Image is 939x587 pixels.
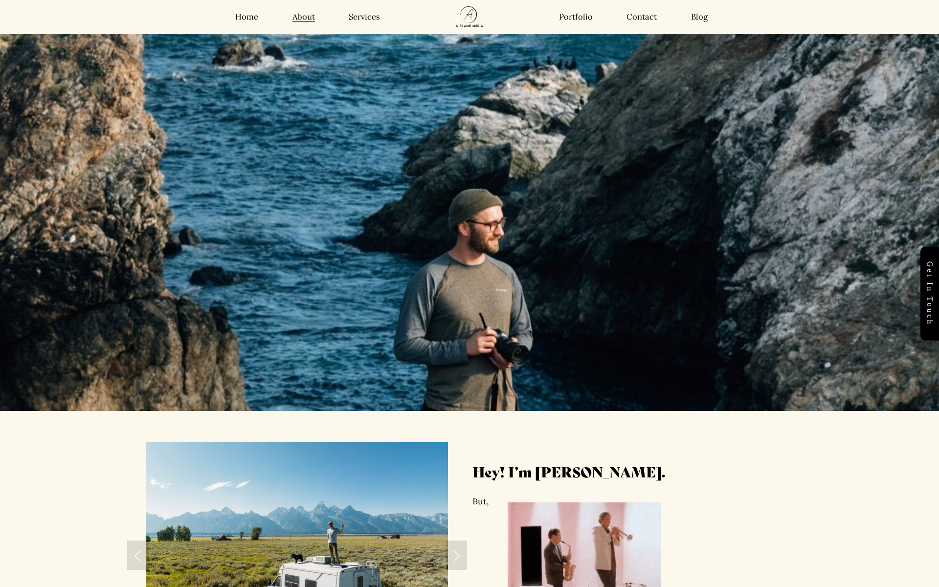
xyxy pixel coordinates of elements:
[691,12,708,22] a: Blog
[349,12,380,22] a: Services
[626,12,657,22] a: Contact
[472,497,812,506] p: But,
[446,541,467,570] a: Next Slide
[920,247,939,340] a: Get in touch
[559,12,593,22] a: Portfolio
[292,12,315,22] a: About
[235,12,258,22] a: Home
[472,462,812,481] h3: Hey! I’m [PERSON_NAME].
[127,541,149,570] a: Previous Slide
